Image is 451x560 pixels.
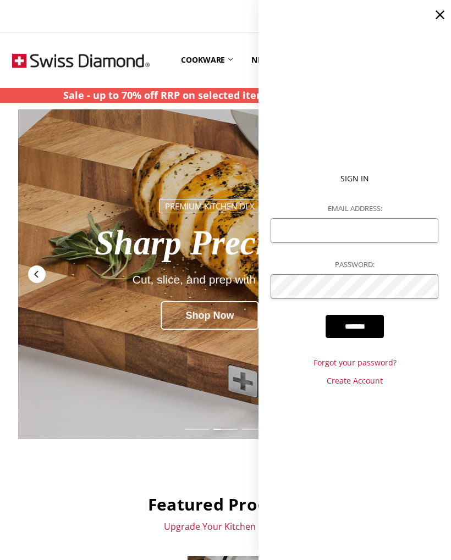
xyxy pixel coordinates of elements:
[271,173,438,185] p: Sign In
[64,273,356,286] div: Cut, slice, and prep with ease.
[161,301,259,330] div: Shop Now
[271,375,438,387] a: Create Account
[12,521,438,532] p: Upgrade Your Kitchen [DATE]!
[271,259,438,270] label: Password:
[18,109,433,439] a: Redirect to https://swissdiamond.com.au/cutting-boards-and-knives/
[183,422,211,436] div: Slide 2 of 7
[159,199,260,213] div: Premium Kitchen DLX
[271,357,438,369] a: Forgot your password?
[172,36,242,85] a: Cookware
[63,88,388,102] strong: Sale - up to 70% off RRP on selected items - ends [DATE] 4pm AEST
[12,33,150,88] img: Free Shipping On Every Order
[271,203,438,214] label: Email Address:
[64,224,356,262] div: Sharp Precision
[242,36,313,85] a: New arrival
[27,264,47,284] div: Previous
[240,422,268,436] div: Slide 4 of 7
[12,494,438,515] h2: Featured Products
[211,422,240,436] div: Slide 3 of 7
